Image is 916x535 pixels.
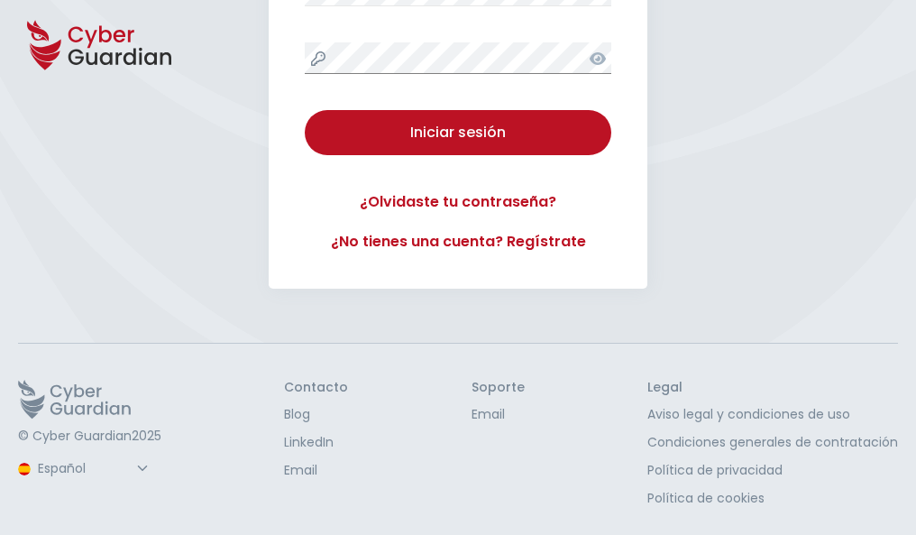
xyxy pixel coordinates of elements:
[647,461,898,480] a: Política de privacidad
[284,433,348,452] a: LinkedIn
[647,433,898,452] a: Condiciones generales de contratación
[305,110,611,155] button: Iniciar sesión
[284,380,348,396] h3: Contacto
[18,463,31,475] img: region-logo
[284,461,348,480] a: Email
[305,231,611,253] a: ¿No tienes una cuenta? Regístrate
[647,405,898,424] a: Aviso legal y condiciones de uso
[647,489,898,508] a: Política de cookies
[472,405,525,424] a: Email
[18,429,161,445] p: © Cyber Guardian 2025
[647,380,898,396] h3: Legal
[305,191,611,213] a: ¿Olvidaste tu contraseña?
[318,122,598,143] div: Iniciar sesión
[472,380,525,396] h3: Soporte
[284,405,348,424] a: Blog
